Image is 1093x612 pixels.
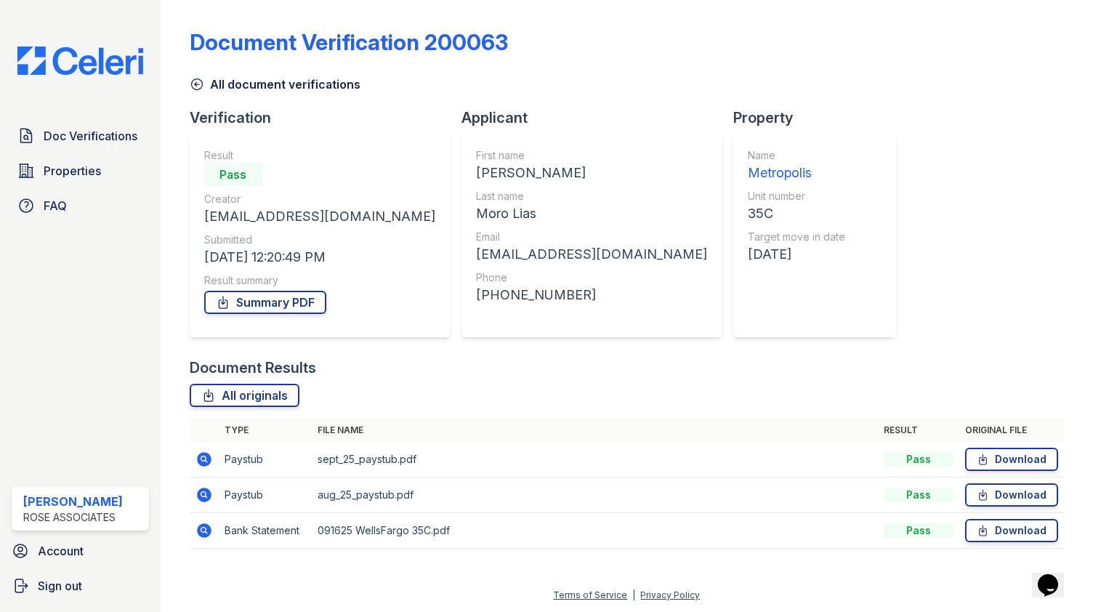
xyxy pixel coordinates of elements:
td: Bank Statement [219,513,312,549]
div: | [632,589,635,600]
a: Summary PDF [204,291,326,314]
div: Document Verification 200063 [190,29,508,55]
div: Pass [884,452,953,467]
th: Original file [959,419,1064,442]
div: Rose Associates [23,510,123,525]
div: [DATE] 12:20:49 PM [204,247,435,267]
td: aug_25_paystub.pdf [312,478,878,513]
div: [PERSON_NAME] [23,493,123,510]
th: Result [878,419,959,442]
a: Privacy Policy [640,589,700,600]
div: Creator [204,192,435,206]
div: Metropolis [748,163,845,183]
div: Document Results [190,358,316,378]
iframe: chat widget [1032,554,1078,597]
span: Sign out [38,577,82,595]
div: Pass [204,163,262,186]
div: [EMAIL_ADDRESS][DOMAIN_NAME] [204,206,435,227]
div: Result [204,148,435,163]
div: Property [733,108,908,128]
div: Applicant [461,108,733,128]
td: Paystub [219,442,312,478]
div: Verification [190,108,461,128]
a: Properties [12,156,149,185]
td: Paystub [219,478,312,513]
div: Name [748,148,845,163]
a: All document verifications [190,76,360,93]
div: Target move in date [748,230,845,244]
a: Terms of Service [553,589,627,600]
div: Phone [476,270,707,285]
a: Name Metropolis [748,148,845,183]
td: 091625 WellsFargo 35C.pdf [312,513,878,549]
a: All originals [190,384,299,407]
div: Unit number [748,189,845,204]
div: First name [476,148,707,163]
div: [EMAIL_ADDRESS][DOMAIN_NAME] [476,244,707,265]
div: [PERSON_NAME] [476,163,707,183]
a: Download [965,448,1058,471]
span: Account [38,542,84,560]
a: Sign out [6,571,155,600]
div: Moro Lias [476,204,707,224]
div: Result summary [204,273,435,288]
span: FAQ [44,197,67,214]
img: CE_Logo_Blue-a8612792a0a2168367f1c8372b55b34899dd931a85d93a1a3d3e32e68fde9ad4.png [6,47,155,75]
span: Doc Verifications [44,127,137,145]
div: Email [476,230,707,244]
div: Submitted [204,233,435,247]
div: Last name [476,189,707,204]
div: [PHONE_NUMBER] [476,285,707,305]
td: sept_25_paystub.pdf [312,442,878,478]
div: [DATE] [748,244,845,265]
a: Doc Verifications [12,121,149,150]
th: Type [219,419,312,442]
th: File name [312,419,878,442]
div: 35C [748,204,845,224]
span: Properties [44,162,101,180]
a: Download [965,483,1058,507]
a: FAQ [12,191,149,220]
div: Pass [884,523,953,538]
div: Pass [884,488,953,502]
a: Account [6,536,155,565]
a: Download [965,519,1058,542]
